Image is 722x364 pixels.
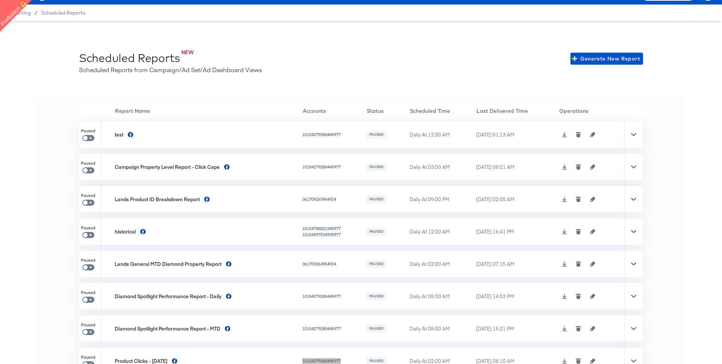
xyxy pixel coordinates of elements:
[476,196,557,203] div: [DATE] 02:05 AM
[93,49,194,56] div: NEW
[302,293,364,299] div: 10154279280445977
[410,196,474,203] div: Daily At 09:00 PM
[624,218,643,245] div: Toggle Row Expanded
[302,103,366,118] th: Accounts
[410,228,474,235] div: Daily At 12:00 AM
[476,164,557,171] div: [DATE] 08:01 AM
[302,196,364,202] div: 361709263954924
[476,261,557,268] div: [DATE] 07:15 AM
[115,325,220,332] div: Diamond Spotlight Performance Report - MTD
[624,283,643,309] div: Toggle Row Expanded
[79,50,180,65] div: Scheduled Reports
[367,107,409,115] div: Status
[624,251,643,277] div: Toggle Row Expanded
[624,186,643,212] div: Toggle Row Expanded
[79,65,262,74] div: Scheduled Reports from Campaign/Ad Set/Ad Dashboard Views
[115,196,200,203] div: Lands Product ID Breakdown Report
[624,154,643,180] div: Toggle Row Expanded
[8,10,31,16] span: Reporting
[115,261,221,268] div: Lands General MTD Diamond Property Report
[624,315,643,342] div: Toggle Row Expanded
[369,132,384,137] span: PAUSED
[81,258,96,264] span: Paused
[410,131,474,138] div: Daily At 12:00 AM
[302,132,364,138] div: 10154279280445977
[369,197,384,202] span: PAUSED
[41,10,85,16] a: Scheduled Reports
[573,54,640,64] span: Generate New Report
[115,293,221,300] div: Diamond Spotlight Performance Report - Daily
[81,290,96,296] span: Paused
[81,161,96,167] span: Paused
[369,229,384,234] span: PAUSED
[31,10,41,16] span: /
[559,103,624,118] th: Operations
[302,226,364,232] div: 10154788001940977
[476,131,557,138] div: [DATE] 01:13 AM
[410,103,476,118] th: Scheduled Time
[369,294,384,299] span: PAUSED
[476,228,557,235] div: [DATE] 16:41 PM
[476,325,557,332] div: [DATE] 15:21 PM
[476,293,557,300] div: [DATE] 14:03 PM
[410,325,474,332] div: Daily At 08:00 AM
[410,164,474,171] div: Daily At 03:00 AM
[115,228,136,235] div: historical
[302,326,364,332] div: 10154279280445977
[410,261,474,268] div: Daily At 02:00 AM
[302,261,364,267] div: 361709263954924
[81,355,96,361] span: Paused
[302,358,364,364] div: 10154279280445977
[302,164,364,170] div: 10154279280445977
[369,326,384,331] span: PAUSED
[369,359,384,364] span: PAUSED
[369,165,384,170] span: PAUSED
[476,103,559,118] th: Last Delivered Time
[624,121,643,148] div: Toggle Row Expanded
[570,53,643,65] button: Generate New Report
[369,262,384,267] span: PAUSED
[115,107,302,115] div: Report Name
[410,293,474,300] div: Daily At 08:00 AM
[81,322,96,328] span: Paused
[115,164,220,171] div: Campaign Property Level Report - Click Caps
[302,232,364,238] div: 10154597034930977
[115,131,123,138] div: test
[81,225,96,231] span: Paused
[81,128,96,134] span: Paused
[81,193,96,199] span: Paused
